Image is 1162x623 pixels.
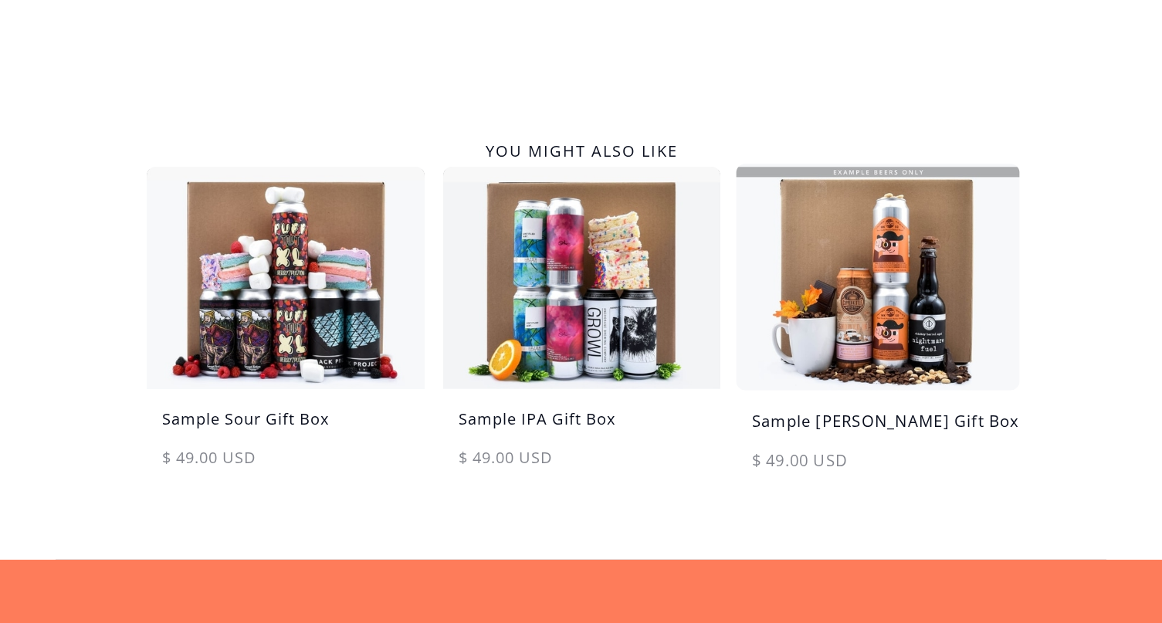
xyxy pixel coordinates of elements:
h5: Sample IPA Gift Box [443,408,721,446]
a: Sample Sour Gift Box$ 49.00 USD [147,167,425,485]
a: Sample [PERSON_NAME] Gift Box$ 49.00 USD [737,164,1020,488]
h5: Sample Sour Gift Box [147,408,425,446]
h5: Sample [PERSON_NAME] Gift Box [737,409,1020,449]
a: Sample IPA Gift Box$ 49.00 USD [443,167,721,485]
div: $ 49.00 USD [737,449,1020,488]
div: $ 49.00 USD [147,446,425,485]
div: $ 49.00 USD [443,446,721,485]
h2: You might also like [147,136,1018,167]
